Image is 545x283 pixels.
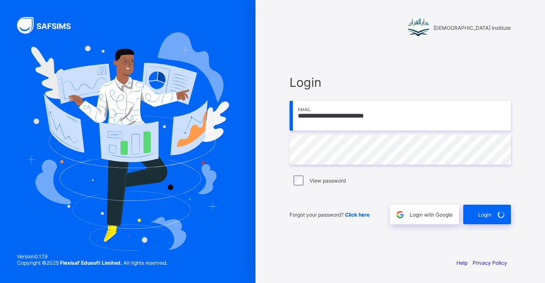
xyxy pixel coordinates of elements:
[456,260,468,266] a: Help
[290,212,370,218] span: Forgot your password?
[473,260,507,266] a: Privacy Policy
[345,212,370,218] a: Click here
[17,253,167,260] span: Version 0.1.19
[433,25,511,31] span: [DEMOGRAPHIC_DATA] Institute
[17,260,167,266] span: Copyright © 2025 All rights reserved.
[26,32,229,250] img: Hero Image
[290,75,511,90] span: Login
[17,17,81,34] img: SAFSIMS Logo
[60,260,122,266] strong: Flexisaf Edusoft Limited.
[478,212,491,218] span: Login
[395,210,405,220] img: google.396cfc9801f0270233282035f929180a.svg
[310,177,346,184] label: View password
[410,212,453,218] span: Login with Google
